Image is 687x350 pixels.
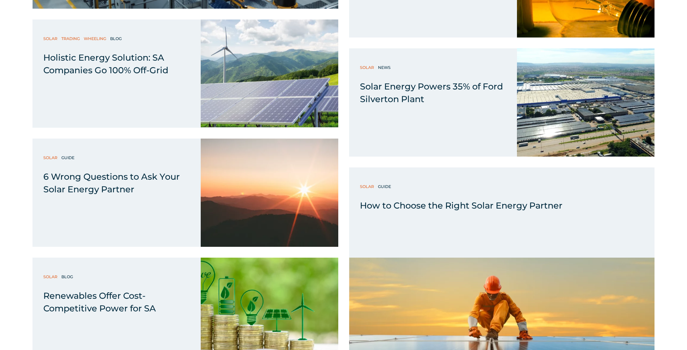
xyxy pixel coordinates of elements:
[360,81,503,104] span: Solar Energy Powers 35% of Ford Silverton Plant
[43,35,59,42] a: Solar
[43,273,59,280] a: Solar
[43,171,180,194] span: 6 Wrong Questions to Ask Your Solar Energy Partner
[378,64,392,71] a: News
[43,52,168,75] span: Holistic Energy Solution: SA Companies Go 100% Off-Grid
[61,273,75,280] a: Blog
[378,183,393,190] a: Guide
[360,200,562,211] span: How to Choose the Right Solar Energy Partner
[517,48,655,157] img: Solar Energy Powers 35% of Ford Silverton Plant
[201,139,338,247] img: LIVE | 6 Wrong Questions to Ask Your Solar Energy Partner
[360,64,376,71] a: Solar
[43,154,59,161] a: Solar
[110,35,123,42] a: Blog
[84,35,108,42] a: Wheeling
[360,183,376,190] a: Solar
[61,154,76,161] a: Guide
[201,19,338,128] img: LIVE | Holistic Energy Solution: SA Companies Go 100% Off-Grid
[43,290,156,314] span: Renewables Offer Cost-Competitive Power for SA
[61,35,82,42] a: Trading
